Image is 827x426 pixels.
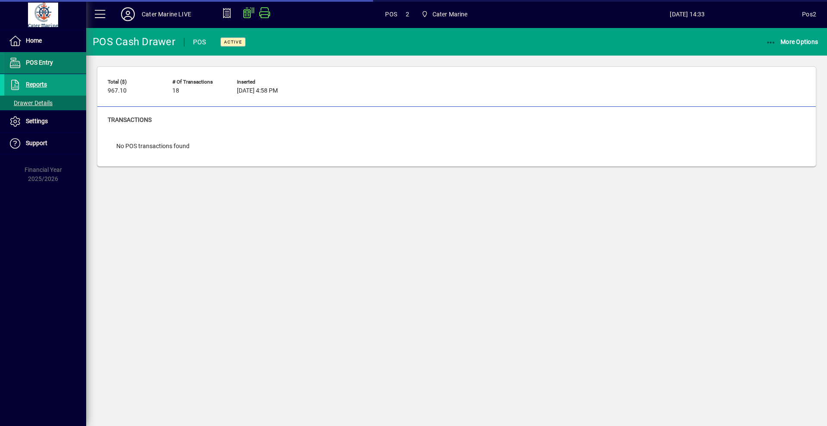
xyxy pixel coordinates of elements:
[172,79,224,85] span: # of Transactions
[108,87,127,94] span: 967.10
[9,100,53,106] span: Drawer Details
[385,7,397,21] span: POS
[93,35,175,49] div: POS Cash Drawer
[224,39,242,45] span: Active
[766,38,818,45] span: More Options
[26,81,47,88] span: Reports
[193,35,206,49] div: POS
[237,87,278,94] span: [DATE] 4:58 PM
[26,37,42,44] span: Home
[26,140,47,146] span: Support
[172,87,179,94] span: 18
[4,96,86,110] a: Drawer Details
[142,7,191,21] div: Cater Marine LIVE
[4,111,86,132] a: Settings
[802,7,816,21] div: Pos2
[108,133,198,159] div: No POS transactions found
[4,30,86,52] a: Home
[26,118,48,124] span: Settings
[114,6,142,22] button: Profile
[573,7,802,21] span: [DATE] 14:33
[764,34,821,50] button: More Options
[4,52,86,74] a: POS Entry
[108,79,159,85] span: Total ($)
[237,79,289,85] span: Inserted
[4,133,86,154] a: Support
[108,116,152,123] span: Transactions
[406,7,409,21] span: 2
[432,7,468,21] span: Cater Marine
[418,6,471,22] span: Cater Marine
[26,59,53,66] span: POS Entry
